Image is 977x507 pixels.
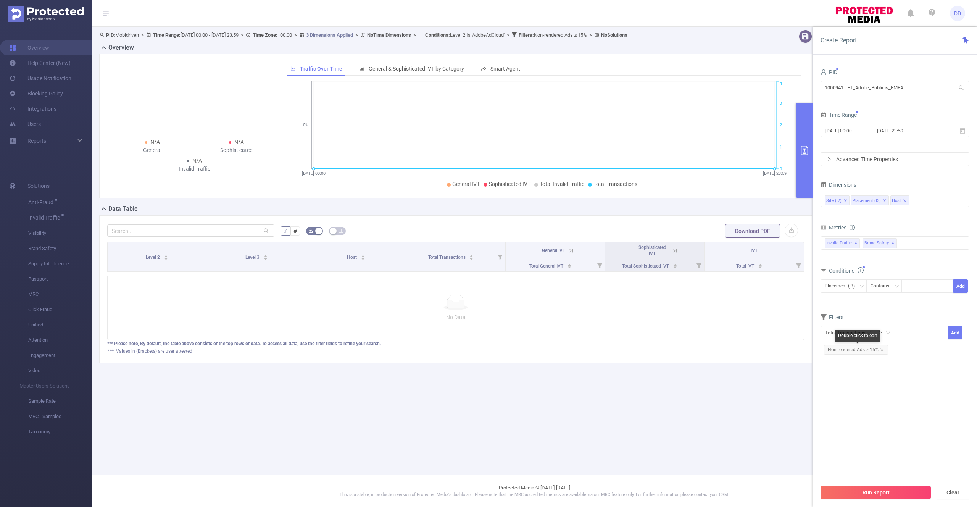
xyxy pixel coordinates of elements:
[306,32,353,38] u: 3 Dimensions Applied
[28,287,92,302] span: MRC
[529,263,564,269] span: Total General IVT
[567,263,572,267] div: Sort
[763,171,787,176] tspan: [DATE] 23:59
[780,81,782,86] tspan: 4
[111,492,958,498] p: This is a stable, in production version of Protected Media's dashboard. Please note that the MRC ...
[9,86,63,101] a: Blocking Policy
[263,254,268,256] i: icon: caret-up
[826,196,842,206] div: Site (l2)
[164,254,168,258] div: Sort
[28,215,63,220] span: Invalid Traffic
[780,101,782,106] tspan: 3
[28,256,92,271] span: Supply Intelligence
[821,153,969,166] div: icon: rightAdvanced Time Properties
[953,279,968,293] button: Add
[234,139,244,145] span: N/A
[28,409,92,424] span: MRC - Sampled
[825,126,887,136] input: Start date
[146,255,161,260] span: Level 2
[673,263,677,265] i: icon: caret-up
[28,333,92,348] span: Attention
[780,123,782,128] tspan: 2
[850,225,855,230] i: icon: info-circle
[843,199,847,203] i: icon: close
[9,55,71,71] a: Help Center (New)
[876,126,938,136] input: End date
[284,228,287,234] span: %
[28,317,92,333] span: Unified
[428,255,467,260] span: Total Transactions
[153,32,181,38] b: Time Range:
[758,263,763,265] i: icon: caret-up
[108,43,134,52] h2: Overview
[540,181,584,187] span: Total Invalid Traffic
[92,475,977,507] footer: Protected Media © [DATE]-[DATE]
[9,40,49,55] a: Overview
[821,182,856,188] span: Dimensions
[903,199,907,203] i: icon: close
[303,123,308,128] tspan: 0%
[824,345,888,355] span: Non-rendered Ads ≥ 15%
[821,37,857,44] span: Create Report
[99,32,106,37] i: icon: user
[361,254,365,258] div: Sort
[594,259,605,271] i: Filter menu
[28,271,92,287] span: Passport
[593,181,637,187] span: Total Transactions
[290,66,296,71] i: icon: line-chart
[8,6,84,22] img: Protected Media
[361,254,365,256] i: icon: caret-up
[27,133,46,149] a: Reports
[871,280,895,292] div: Contains
[751,248,758,253] span: IVT
[542,248,565,253] span: General IVT
[28,226,92,241] span: Visibility
[263,257,268,259] i: icon: caret-down
[948,326,962,339] button: Add
[793,259,804,271] i: Filter menu
[108,204,138,213] h2: Data Table
[780,145,782,150] tspan: 1
[425,32,450,38] b: Conditions :
[854,239,858,248] span: ✕
[245,255,261,260] span: Level 3
[505,32,512,38] span: >
[107,340,804,347] div: *** Please note, By default, the table above consists of the top rows of data. To access all data...
[27,138,46,144] span: Reports
[28,302,92,317] span: Click Fraud
[469,254,474,256] i: icon: caret-up
[835,330,880,342] div: Double click to edit
[107,348,804,355] div: **** Values in (Brackets) are user attested
[9,116,41,132] a: Users
[821,69,827,75] i: icon: user
[302,171,326,176] tspan: [DATE] 00:00
[858,267,864,273] i: icon: info-circle
[490,66,520,72] span: Smart Agent
[827,157,832,161] i: icon: right
[339,228,343,233] i: icon: table
[489,181,530,187] span: Sophisticated IVT
[825,238,860,248] span: Invalid Traffic
[758,263,763,267] div: Sort
[821,69,837,75] span: PID
[107,224,274,237] input: Search...
[411,32,418,38] span: >
[890,195,909,205] li: Host
[863,238,897,248] span: Brand Safety
[164,254,168,256] i: icon: caret-up
[638,245,666,256] span: Sophisticated IVT
[28,394,92,409] span: Sample Rate
[758,265,763,268] i: icon: caret-down
[954,6,961,21] span: DD
[736,263,755,269] span: Total IVT
[469,254,474,258] div: Sort
[937,486,969,499] button: Clear
[821,314,843,320] span: Filters
[361,257,365,259] i: icon: caret-down
[883,199,887,203] i: icon: close
[253,32,277,38] b: Time Zone:
[519,32,534,38] b: Filters :
[139,32,146,38] span: >
[519,32,587,38] span: Non-rendered Ads ≥ 15%
[567,265,572,268] i: icon: caret-down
